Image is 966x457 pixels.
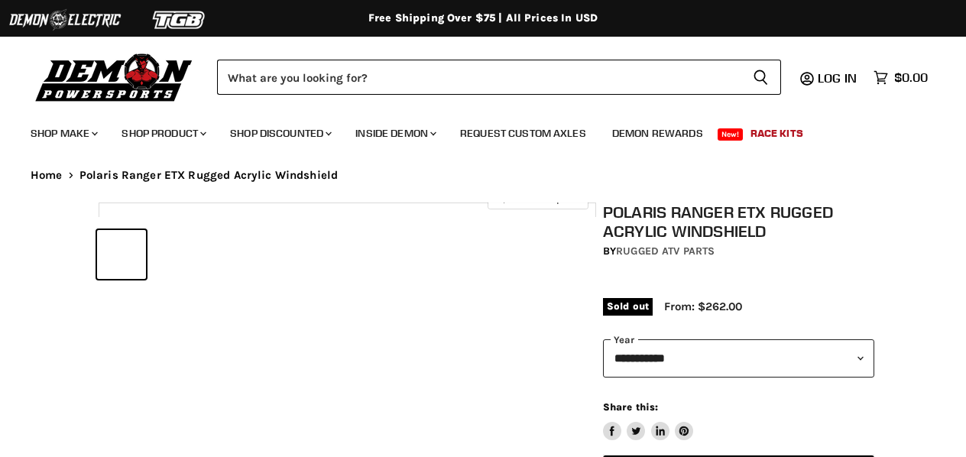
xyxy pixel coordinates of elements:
img: TGB Logo 2 [122,5,237,34]
button: IMAGE thumbnail [97,230,146,279]
a: $0.00 [866,66,935,89]
a: Shop Make [19,118,107,149]
span: New! [718,128,744,141]
span: Sold out [603,298,653,315]
span: Share this: [603,401,658,413]
a: Rugged ATV Parts [616,245,715,258]
h1: Polaris Ranger ETX Rugged Acrylic Windshield [603,203,874,241]
span: Log in [818,70,857,86]
span: Click to expand [495,193,580,204]
a: Race Kits [739,118,815,149]
div: by [603,243,874,260]
select: year [603,339,874,377]
img: Demon Powersports [31,50,198,104]
img: Demon Electric Logo 2 [8,5,122,34]
button: Search [741,60,781,95]
aside: Share this: [603,400,694,441]
input: Search [217,60,741,95]
ul: Main menu [19,112,924,149]
a: Shop Discounted [219,118,341,149]
a: Log in [811,71,866,85]
form: Product [217,60,781,95]
a: Inside Demon [344,118,446,149]
a: Shop Product [110,118,216,149]
a: Request Custom Axles [449,118,598,149]
span: $0.00 [894,70,928,85]
a: Demon Rewards [601,118,715,149]
a: Home [31,169,63,182]
span: Polaris Ranger ETX Rugged Acrylic Windshield [79,169,339,182]
span: From: $262.00 [664,300,742,313]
